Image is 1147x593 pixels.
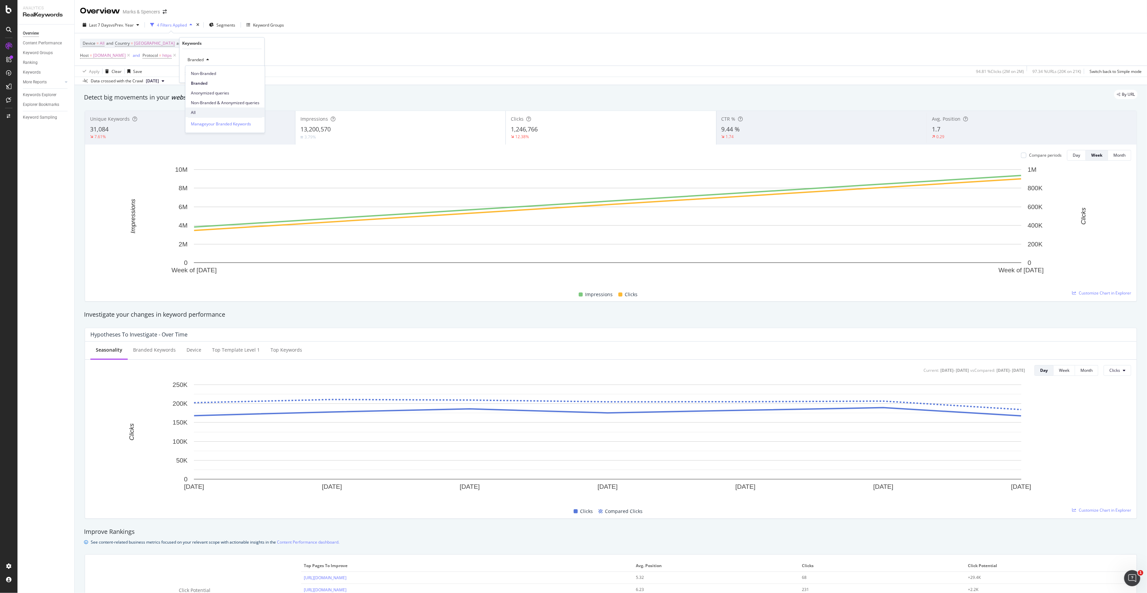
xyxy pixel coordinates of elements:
div: 12.38% [515,134,529,140]
text: [DATE] [1011,483,1031,490]
button: Clear [103,66,122,77]
text: [DATE] [598,483,618,490]
span: Customize Chart in Explorer [1079,290,1131,296]
span: Country [115,40,130,46]
div: Keywords Explorer [23,91,56,98]
a: [URL][DOMAIN_NAME] [304,587,346,593]
span: All [191,109,259,115]
div: More Reports [23,79,47,86]
span: By URL [1122,92,1135,96]
div: Marks & Spencers [123,8,160,15]
div: 68 [802,575,946,581]
span: Clicks [1109,367,1120,373]
span: 2025 Aug. 7th [146,78,159,84]
div: Day [1073,152,1080,158]
text: 800K [1028,185,1043,192]
iframe: Intercom live chat [1124,570,1140,586]
div: Apply [89,69,99,74]
button: [DATE] [143,77,167,85]
div: Investigate your changes in keyword performance [84,310,1138,319]
div: Top Keywords [271,347,302,353]
a: Customize Chart in Explorer [1072,507,1131,513]
button: Branded [185,54,212,65]
text: [DATE] [735,483,755,490]
div: 5.32 [636,575,780,581]
div: Hypotheses to Investigate - Over Time [90,331,188,338]
button: and [133,52,140,58]
text: Impressions [129,199,136,233]
span: Clicks [625,290,638,299]
div: 7.61% [94,134,106,140]
a: Explorer Bookmarks [23,101,70,108]
a: Manageyour Branded Keywords [191,120,251,127]
span: https [162,51,172,60]
span: Clicks [802,563,961,569]
text: 200K [173,400,188,407]
text: [DATE] [460,483,480,490]
span: Protocol [142,52,158,58]
span: Non-Branded [191,70,259,76]
span: Branded [191,80,259,86]
span: = [159,52,161,58]
span: Clicks [511,116,524,122]
span: and [106,40,113,46]
button: Save [125,66,142,77]
div: Overview [23,30,39,37]
span: 1.7 [932,125,940,133]
text: 400K [1028,222,1043,229]
a: Keyword Sampling [23,114,70,121]
a: Overview [23,30,70,37]
div: Top Template Level 1 [212,347,260,353]
text: 50K [176,457,188,464]
text: Clicks [1080,207,1087,225]
svg: A chart. [90,166,1124,283]
span: Segments [216,22,235,28]
button: Cancel [182,71,203,77]
div: legacy label [1114,90,1138,99]
button: Week [1086,150,1108,161]
text: 250K [173,381,188,388]
div: arrow-right-arrow-left [163,9,167,14]
span: [DOMAIN_NAME] [93,51,126,60]
span: Unique Keywords [90,116,130,122]
text: 2M [179,241,188,248]
a: Ranking [23,59,70,66]
a: Keyword Groups [23,49,70,56]
div: [DATE] - [DATE] [996,367,1025,373]
text: [DATE] [873,483,893,490]
text: 0 [184,476,188,483]
a: Keywords Explorer [23,91,70,98]
span: = [90,52,92,58]
div: Branded Keywords [133,347,176,353]
div: Week [1091,152,1102,158]
span: Click Potential [968,563,1127,569]
span: Last 7 Days [89,22,111,28]
div: Ranking [23,59,38,66]
span: Impressions [300,116,328,122]
text: 100K [173,438,188,445]
text: 4M [179,222,188,229]
div: Day [1040,367,1048,373]
span: Branded [185,57,204,63]
text: [DATE] [322,483,342,490]
span: = [96,40,99,46]
span: 13,200,570 [300,125,331,133]
span: and [176,40,183,46]
span: vs Prev. Year [111,22,134,28]
text: 0 [184,259,188,266]
text: Clicks [128,423,135,440]
span: Device [83,40,95,46]
span: Impressions [585,290,613,299]
button: Keyword Groups [244,19,287,30]
div: 4 Filters Applied [157,22,187,28]
svg: A chart. [90,381,1124,500]
button: Switch back to Simple mode [1087,66,1142,77]
div: Manage your Branded Keywords [191,120,251,127]
div: times [195,22,201,28]
div: 0.29 [936,134,944,140]
button: Segments [206,19,238,30]
img: Equal [300,136,303,138]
